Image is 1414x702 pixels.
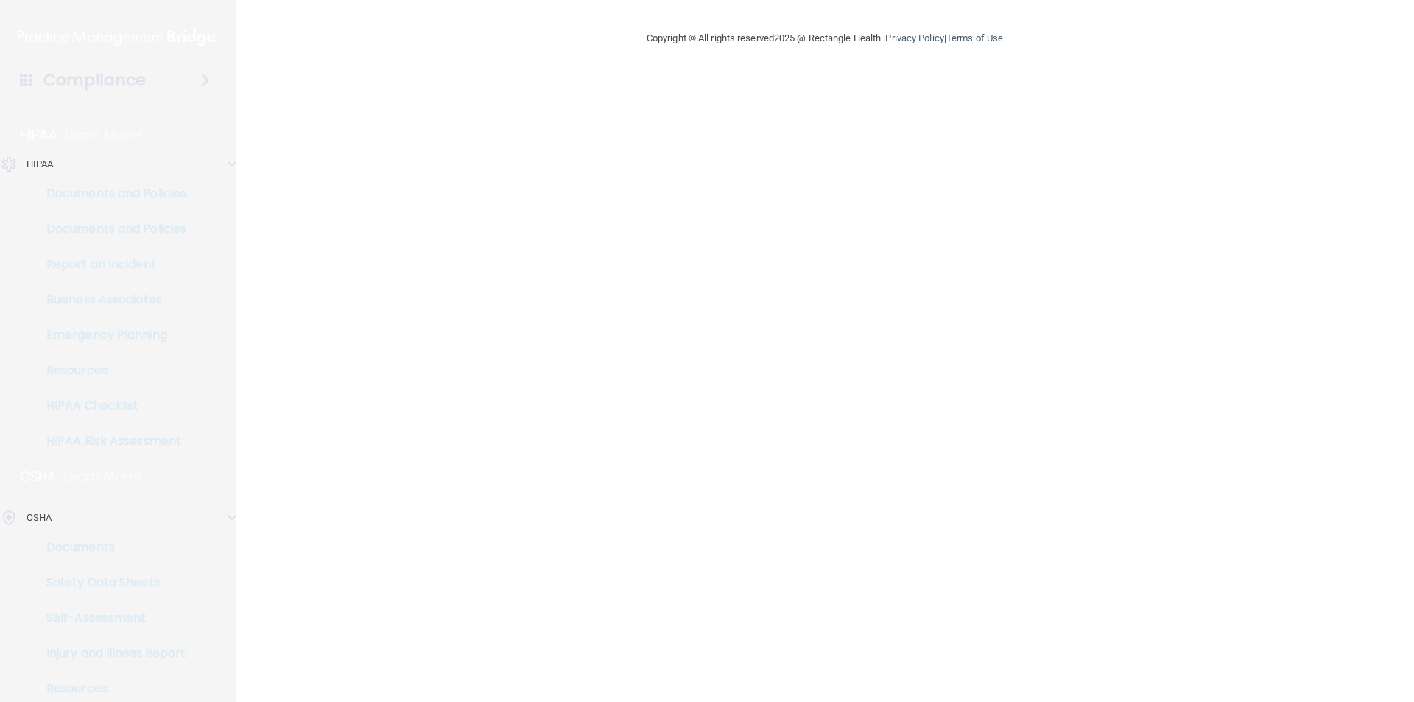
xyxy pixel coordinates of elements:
[20,468,57,485] p: OSHA
[65,126,143,144] p: Learn More!
[10,681,211,696] p: Resources
[10,434,211,449] p: HIPAA Risk Assessment
[43,70,146,91] h4: Compliance
[10,363,211,378] p: Resources
[10,186,211,201] p: Documents and Policies
[556,15,1094,62] div: Copyright © All rights reserved 2025 @ Rectangle Health | |
[10,540,211,555] p: Documents
[10,328,211,343] p: Emergency Planning
[18,23,218,52] img: PMB logo
[10,575,211,590] p: Safety Data Sheets
[10,222,211,236] p: Documents and Policies
[10,399,211,413] p: HIPAA Checklist
[946,32,1003,43] a: Terms of Use
[27,509,52,527] p: OSHA
[885,32,943,43] a: Privacy Policy
[10,611,211,625] p: Self-Assessment
[10,646,211,661] p: Injury and Illness Report
[64,468,142,485] p: Learn More!
[10,257,211,272] p: Report an Incident
[27,155,54,173] p: HIPAA
[10,292,211,307] p: Business Associates
[20,126,57,144] p: HIPAA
